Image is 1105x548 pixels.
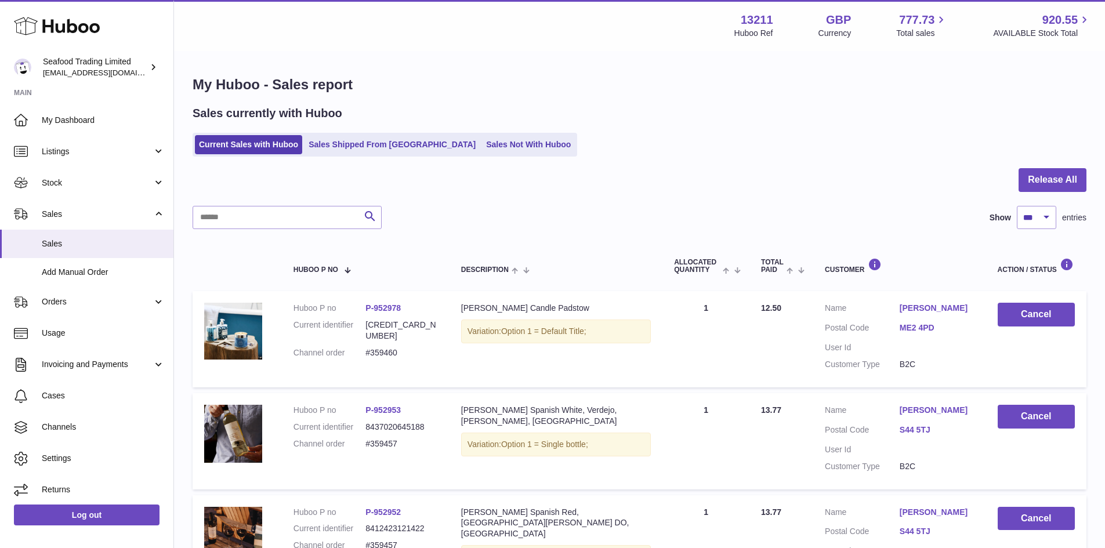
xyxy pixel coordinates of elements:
div: Seafood Trading Limited [43,56,147,78]
div: Huboo Ref [734,28,773,39]
dt: Postal Code [825,424,900,438]
dt: Huboo P no [294,405,366,416]
strong: 13211 [741,12,773,28]
dt: Current identifier [294,422,366,433]
span: Invoicing and Payments [42,359,153,370]
a: S44 5TJ [900,424,974,436]
dt: Name [825,303,900,317]
button: Cancel [998,303,1075,326]
a: Current Sales with Huboo [195,135,302,154]
label: Show [990,212,1011,223]
span: Cases [42,390,165,401]
button: Cancel [998,507,1075,531]
div: [PERSON_NAME] Spanish White, Verdejo, [PERSON_NAME], [GEOGRAPHIC_DATA] [461,405,651,427]
a: P-952952 [365,507,401,517]
img: 132111711550296.png [204,303,262,360]
span: 920.55 [1042,12,1078,28]
dd: [CREDIT_CARD_NUMBER] [365,320,438,342]
span: Sales [42,209,153,220]
dd: 8412423121422 [365,523,438,534]
dt: Customer Type [825,461,900,472]
span: 13.77 [761,405,781,415]
a: P-952953 [365,405,401,415]
h1: My Huboo - Sales report [193,75,1086,94]
span: Usage [42,328,165,339]
span: ALLOCATED Quantity [674,259,720,274]
span: Stock [42,177,153,188]
img: Rick-Stein-Spanish-White.jpg [204,405,262,463]
h2: Sales currently with Huboo [193,106,342,121]
dt: User Id [825,342,900,353]
span: Settings [42,453,165,464]
span: [EMAIL_ADDRESS][DOMAIN_NAME] [43,68,171,77]
span: Option 1 = Single bottle; [501,440,588,449]
span: Description [461,266,509,274]
span: Total paid [761,259,784,274]
a: [PERSON_NAME] [900,303,974,314]
dt: Customer Type [825,359,900,370]
span: Listings [42,146,153,157]
span: My Dashboard [42,115,165,126]
span: 13.77 [761,507,781,517]
td: 1 [662,393,749,489]
dt: Current identifier [294,320,366,342]
span: Orders [42,296,153,307]
div: Action / Status [998,258,1075,274]
span: AVAILABLE Stock Total [993,28,1091,39]
dt: Channel order [294,347,366,358]
dd: #359457 [365,438,438,449]
a: 777.73 Total sales [896,12,948,39]
dt: Current identifier [294,523,366,534]
div: [PERSON_NAME] Spanish Red, [GEOGRAPHIC_DATA][PERSON_NAME] DO, [GEOGRAPHIC_DATA] [461,507,651,540]
div: Variation: [461,320,651,343]
dt: Huboo P no [294,303,366,314]
span: entries [1062,212,1086,223]
dt: User Id [825,444,900,455]
dt: Postal Code [825,526,900,540]
dt: Name [825,405,900,419]
a: 920.55 AVAILABLE Stock Total [993,12,1091,39]
span: Add Manual Order [42,267,165,278]
a: P-952978 [365,303,401,313]
dd: B2C [900,461,974,472]
dt: Postal Code [825,322,900,336]
a: Sales Shipped From [GEOGRAPHIC_DATA] [305,135,480,154]
span: Channels [42,422,165,433]
div: Variation: [461,433,651,456]
span: Returns [42,484,165,495]
dt: Channel order [294,438,366,449]
dd: 8437020645188 [365,422,438,433]
a: Log out [14,505,160,525]
dd: #359460 [365,347,438,358]
a: [PERSON_NAME] [900,507,974,518]
span: Total sales [896,28,948,39]
div: Customer [825,258,974,274]
div: [PERSON_NAME] Candle Padstow [461,303,651,314]
span: 777.73 [899,12,934,28]
a: ME2 4PD [900,322,974,333]
dt: Huboo P no [294,507,366,518]
a: [PERSON_NAME] [900,405,974,416]
span: Option 1 = Default Title; [501,326,586,336]
dd: B2C [900,359,974,370]
img: online@rickstein.com [14,59,31,76]
div: Currency [818,28,852,39]
a: S44 5TJ [900,526,974,537]
span: 12.50 [761,303,781,313]
a: Sales Not With Huboo [482,135,575,154]
dt: Name [825,507,900,521]
td: 1 [662,291,749,387]
button: Cancel [998,405,1075,429]
span: Huboo P no [294,266,338,274]
strong: GBP [826,12,851,28]
button: Release All [1019,168,1086,192]
span: Sales [42,238,165,249]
